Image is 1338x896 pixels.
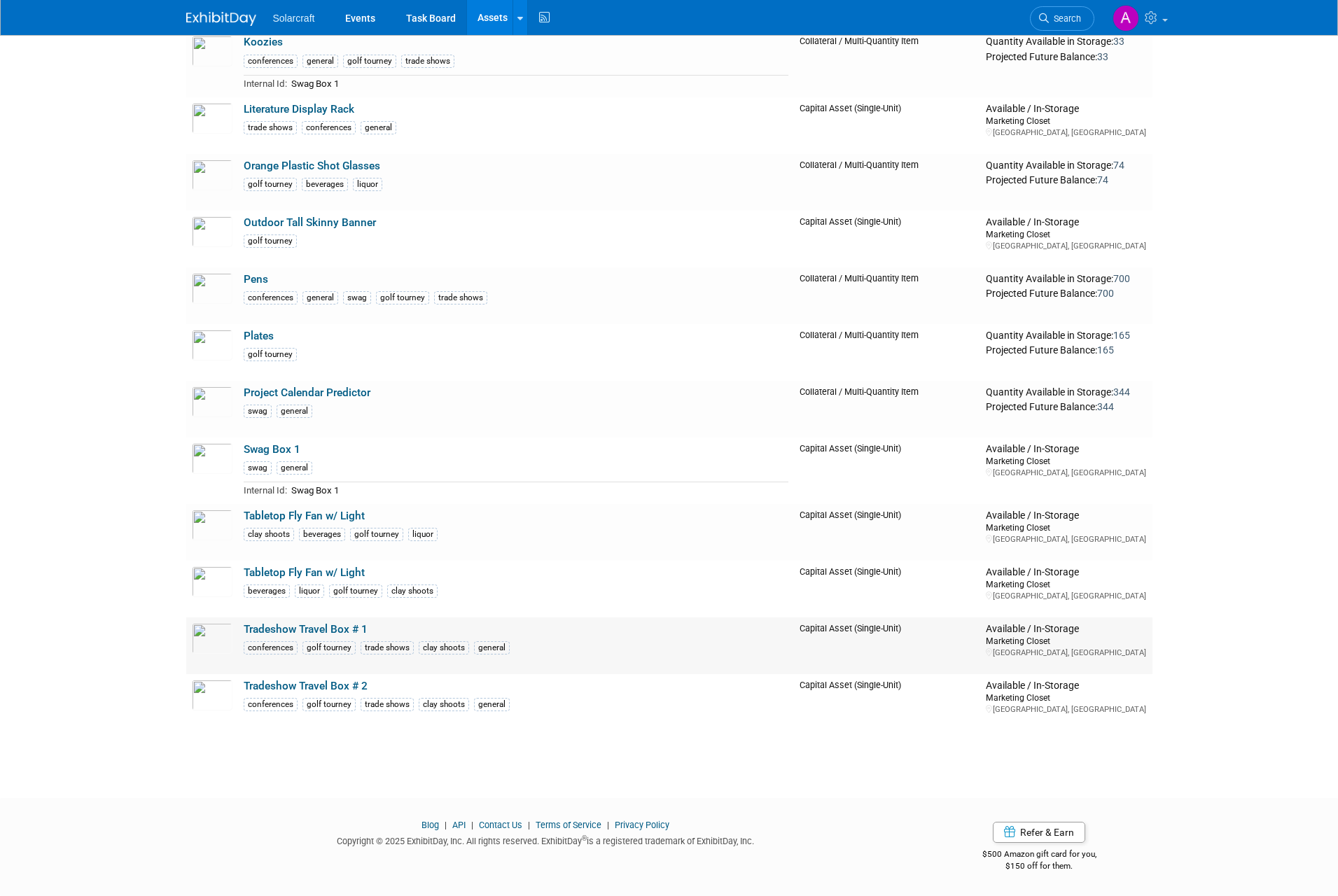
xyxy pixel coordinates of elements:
div: Available / In-Storage [986,510,1146,522]
a: Orange Plastic Shot Glasses [244,160,380,172]
div: Marketing Closet [986,578,1146,590]
div: Projected Future Balance: [986,285,1146,300]
div: golf tourney [244,178,297,191]
div: conferences [244,291,298,304]
a: Swag Box 1 [244,443,300,456]
div: Marketing Closet [986,115,1146,127]
a: API [452,820,466,830]
div: clay shoots [419,698,469,711]
div: swag [343,291,371,304]
div: conferences [244,641,298,654]
span: 700 [1113,273,1130,284]
div: liquor [295,584,324,598]
span: | [468,820,477,830]
span: 700 [1097,288,1114,299]
div: swag [244,461,272,475]
div: trade shows [244,121,297,134]
a: Project Calendar Predictor [244,386,370,399]
div: Marketing Closet [986,455,1146,467]
td: Capital Asset (Single-Unit) [794,437,980,504]
td: Internal Id: [244,482,287,498]
span: Solarcraft [273,13,315,24]
span: 165 [1113,330,1130,341]
div: trade shows [361,641,414,654]
span: 74 [1097,174,1108,185]
div: Quantity Available in Storage: [986,386,1146,399]
div: clay shoots [387,584,438,598]
div: conferences [244,698,298,711]
div: [GEOGRAPHIC_DATA], [GEOGRAPHIC_DATA] [986,647,1146,658]
div: $500 Amazon gift card for you, [926,839,1152,871]
span: 74 [1113,160,1124,171]
a: Tabletop Fly Fan w/ Light [244,566,365,579]
div: Marketing Closet [986,692,1146,703]
td: Collateral / Multi-Quantity Item [794,30,980,97]
div: [GEOGRAPHIC_DATA], [GEOGRAPHIC_DATA] [986,468,1146,478]
td: Internal Id: [244,75,287,91]
span: 33 [1113,36,1124,47]
div: Quantity Available in Storage: [986,273,1146,286]
div: golf tourney [343,55,396,68]
span: | [524,820,534,830]
td: Capital Asset (Single-Unit) [794,504,980,561]
div: swag [244,405,272,418]
div: general [474,698,510,711]
td: Collateral / Multi-Quantity Item [794,324,980,381]
div: beverages [302,178,348,191]
div: Available / In-Storage [986,680,1146,692]
div: liquor [353,178,382,191]
div: golf tourney [244,234,297,248]
div: golf tourney [302,641,356,654]
td: Capital Asset (Single-Unit) [794,674,980,731]
div: clay shoots [419,641,469,654]
div: [GEOGRAPHIC_DATA], [GEOGRAPHIC_DATA] [986,127,1146,138]
sup: ® [582,834,587,842]
td: Collateral / Multi-Quantity Item [794,267,980,324]
div: general [277,461,312,475]
div: $150 off for them. [926,860,1152,872]
div: Projected Future Balance: [986,398,1146,414]
div: Projected Future Balance: [986,171,1146,187]
a: Contact Us [479,820,522,830]
td: Capital Asset (Single-Unit) [794,617,980,674]
div: [GEOGRAPHIC_DATA], [GEOGRAPHIC_DATA] [986,241,1146,251]
a: Pens [244,273,268,286]
td: Swag Box 1 [287,482,789,498]
div: [GEOGRAPHIC_DATA], [GEOGRAPHIC_DATA] [986,704,1146,715]
div: [GEOGRAPHIC_DATA], [GEOGRAPHIC_DATA] [986,591,1146,601]
div: [GEOGRAPHIC_DATA], [GEOGRAPHIC_DATA] [986,534,1146,545]
div: Projected Future Balance: [986,48,1146,64]
div: general [361,121,396,134]
div: golf tourney [244,348,297,361]
a: Terms of Service [536,820,601,830]
a: Search [1030,6,1094,31]
div: Marketing Closet [986,635,1146,647]
div: Marketing Closet [986,228,1146,240]
div: general [302,291,338,304]
span: | [604,820,613,830]
td: Collateral / Multi-Quantity Item [794,154,980,211]
div: Projected Future Balance: [986,342,1146,357]
div: Marketing Closet [986,521,1146,533]
span: Search [1049,13,1081,24]
div: Copyright © 2025 ExhibitDay, Inc. All rights reserved. ExhibitDay is a registered trademark of Ex... [186,832,906,848]
div: general [474,641,510,654]
span: 344 [1097,401,1114,412]
span: 33 [1097,51,1108,62]
a: Refer & Earn [993,822,1085,843]
img: ExhibitDay [186,12,256,26]
div: Available / In-Storage [986,103,1146,115]
div: golf tourney [302,698,356,711]
div: beverages [299,528,345,541]
td: Swag Box 1 [287,75,789,91]
div: golf tourney [329,584,382,598]
div: Available / In-Storage [986,623,1146,636]
a: Blog [421,820,439,830]
div: beverages [244,584,290,598]
a: Tabletop Fly Fan w/ Light [244,510,365,522]
span: | [441,820,450,830]
span: 165 [1097,344,1114,356]
td: Collateral / Multi-Quantity Item [794,381,980,437]
div: general [277,405,312,418]
img: Allison Haun [1113,5,1139,31]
